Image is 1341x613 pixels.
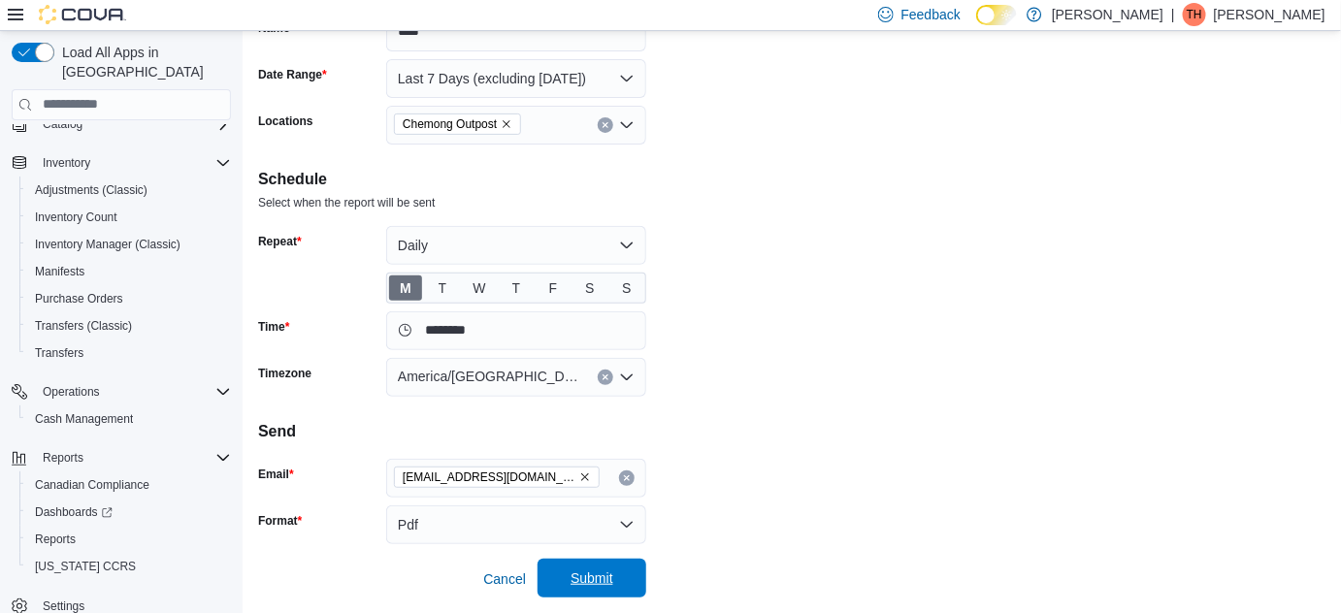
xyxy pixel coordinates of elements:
a: Reports [27,528,83,551]
h4: Schedule [258,168,1325,191]
a: Transfers (Classic) [27,314,140,338]
button: [US_STATE] CCRS [19,553,239,580]
span: TH [1187,3,1202,26]
span: Inventory [43,155,90,171]
span: Reports [35,446,231,469]
span: Washington CCRS [27,555,231,578]
button: T [424,274,461,303]
button: F [535,274,572,303]
button: S [608,274,645,303]
span: Dashboards [27,500,231,524]
h4: Send [258,420,1325,443]
span: Feedback [901,5,961,24]
span: Chemong Outpost [394,113,521,135]
a: Dashboards [19,499,239,526]
button: Transfers (Classic) [19,312,239,339]
span: Chemong Outpost [403,114,497,134]
button: Clear input [598,370,613,385]
button: Reports [19,526,239,553]
a: Adjustments (Classic) [27,178,155,202]
button: Purchase Orders [19,285,239,312]
label: Locations [258,113,313,129]
img: Cova [39,5,126,24]
span: W [473,274,485,303]
button: Operations [4,378,239,405]
button: Last 7 Days (excluding [DATE]) [386,59,646,98]
button: Adjustments (Classic) [19,177,239,204]
button: Open list of options [619,370,635,385]
a: [US_STATE] CCRS [27,555,144,578]
button: Inventory [4,149,239,177]
span: Submit [571,568,613,588]
span: M [400,274,411,303]
label: Timezone [258,366,311,381]
button: Cash Management [19,405,239,433]
span: Purchase Orders [35,291,123,306]
span: Reports [35,532,76,547]
a: Purchase Orders [27,287,131,310]
span: Catalog [35,113,231,136]
span: Reports [27,528,231,551]
span: Purchase Orders [27,287,231,310]
label: Date Range [258,67,327,82]
a: Dashboards [27,500,120,524]
p: | [1171,3,1175,26]
span: Inventory Count [27,206,231,229]
span: Canadian Compliance [35,477,149,493]
span: Manifests [27,260,231,283]
button: Remove chemong@missjonescannabis.com from selection in this group [579,471,591,483]
button: Inventory Manager (Classic) [19,231,239,258]
span: chemong@missjonescannabis.com [394,467,600,488]
input: Dark Mode [976,5,1017,25]
button: Clear input [598,117,613,133]
a: Cash Management [27,407,141,431]
button: Catalog [4,111,239,138]
button: Pdf [386,505,646,544]
span: America/[GEOGRAPHIC_DATA] [398,365,578,388]
button: Remove Chemong Outpost from selection in this group [501,118,512,130]
span: Inventory Manager (Classic) [27,233,231,256]
button: Manifests [19,258,239,285]
button: T [498,274,535,303]
span: Cash Management [35,411,133,427]
button: Transfers [19,339,239,367]
span: Operations [43,384,100,400]
p: [PERSON_NAME] [1052,3,1163,26]
span: Canadian Compliance [27,473,231,497]
div: Tim Hales [1183,3,1206,26]
span: Dark Mode [976,25,977,26]
span: Catalog [43,116,82,132]
button: M [387,274,424,303]
button: Inventory [35,151,98,175]
span: Transfers (Classic) [35,318,132,334]
span: Dashboards [35,504,113,520]
button: Daily [386,226,646,265]
button: W [461,274,498,303]
span: Load All Apps in [GEOGRAPHIC_DATA] [54,43,231,81]
span: T [512,274,521,303]
button: Submit [538,559,646,597]
span: T [439,274,447,303]
span: S [622,274,631,303]
span: Inventory [35,151,231,175]
p: [PERSON_NAME] [1214,3,1325,26]
button: Operations [35,380,108,403]
span: Transfers (Classic) [27,314,231,338]
span: Transfers [27,341,231,365]
span: Operations [35,380,231,403]
span: [EMAIL_ADDRESS][DOMAIN_NAME] [403,468,575,487]
a: Inventory Count [27,206,125,229]
span: Adjustments (Classic) [35,182,147,198]
button: Reports [4,444,239,471]
label: Format [258,513,302,529]
input: Press the down key to open a popover containing a calendar. [386,311,646,350]
label: Email [258,467,294,482]
a: Manifests [27,260,92,283]
button: S [572,274,608,303]
span: Adjustments (Classic) [27,178,231,202]
button: Canadian Compliance [19,471,239,499]
span: Cancel [483,569,526,589]
span: Transfers [35,345,83,361]
span: Inventory Count [35,210,117,225]
div: Select when the report will be sent [258,191,1325,210]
